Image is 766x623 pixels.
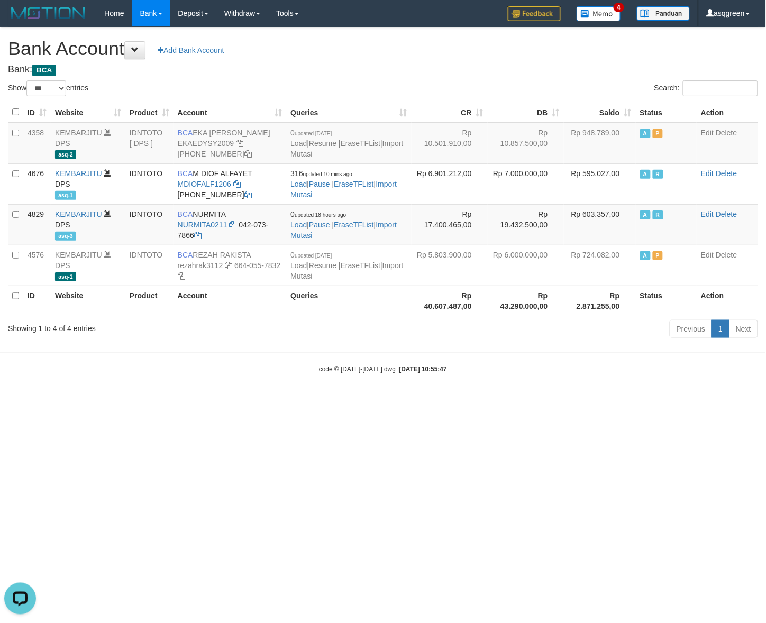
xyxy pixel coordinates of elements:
[653,210,663,219] span: Running
[399,365,447,373] strong: [DATE] 10:55:47
[51,102,125,123] th: Website: activate to sort column ascending
[640,129,651,138] span: Active
[8,65,758,75] h4: Bank:
[55,232,76,241] span: asq-3
[488,102,564,123] th: DB: activate to sort column ascending
[51,163,125,204] td: DPS
[701,210,714,218] a: Edit
[309,261,336,270] a: Resume
[564,123,636,164] td: Rp 948.789,00
[55,210,102,218] a: KEMBARJITU
[23,286,51,316] th: ID
[290,139,403,158] a: Import Mutasi
[654,80,758,96] label: Search:
[309,139,336,148] a: Resume
[670,320,712,338] a: Previous
[412,204,488,245] td: Rp 17.400.465,00
[653,129,663,138] span: Paused
[225,261,232,270] a: Copy rezahrak3112 to clipboard
[178,169,193,178] span: BCA
[701,129,714,137] a: Edit
[55,129,102,137] a: KEMBARJITU
[564,102,636,123] th: Saldo: activate to sort column ascending
[236,139,243,148] a: Copy EKAEDYSY2009 to clipboard
[125,123,174,164] td: IDNTOTO [ DPS ]
[23,102,51,123] th: ID: activate to sort column ascending
[244,150,252,158] a: Copy 7865564490 to clipboard
[23,204,51,245] td: 4829
[564,163,636,204] td: Rp 595.027,00
[290,261,403,280] a: Import Mutasi
[178,210,193,218] span: BCA
[8,5,88,21] img: MOTION_logo.png
[683,80,758,96] input: Search:
[697,286,758,316] th: Action
[32,65,56,76] span: BCA
[8,38,758,59] h1: Bank Account
[244,190,252,199] a: Copy 7152165903 to clipboard
[125,163,174,204] td: IDNTOTO
[174,102,287,123] th: Account: activate to sort column ascending
[341,261,380,270] a: EraseTFList
[290,180,397,199] a: Import Mutasi
[290,180,307,188] a: Load
[295,131,332,136] span: updated [DATE]
[697,102,758,123] th: Action
[488,245,564,286] td: Rp 6.000.000,00
[488,123,564,164] td: Rp 10.857.500,00
[151,41,231,59] a: Add Bank Account
[194,231,202,240] a: Copy 0420737866 to clipboard
[290,210,346,218] span: 0
[412,123,488,164] td: Rp 10.501.910,00
[640,170,651,179] span: Active
[178,251,193,259] span: BCA
[8,319,311,334] div: Showing 1 to 4 of 4 entries
[125,204,174,245] td: IDNTOTO
[26,80,66,96] select: Showentries
[286,102,411,123] th: Queries: activate to sort column ascending
[290,139,307,148] a: Load
[23,123,51,164] td: 4358
[290,129,332,137] span: 0
[290,129,403,158] span: | | |
[55,251,102,259] a: KEMBARJITU
[564,245,636,286] td: Rp 724.082,00
[729,320,758,338] a: Next
[290,210,397,240] span: | | |
[233,180,241,188] a: Copy MDIOFALF1206 to clipboard
[295,253,332,259] span: updated [DATE]
[290,251,403,280] span: | | |
[174,245,287,286] td: REZAH RAKISTA 664-055-7832
[701,251,714,259] a: Edit
[716,210,737,218] a: Delete
[125,245,174,286] td: IDNTOTO
[412,286,488,316] th: Rp 40.607.487,00
[303,171,352,177] span: updated 10 mins ago
[564,204,636,245] td: Rp 603.357,00
[125,286,174,316] th: Product
[334,180,373,188] a: EraseTFList
[8,80,88,96] label: Show entries
[295,212,346,218] span: updated 18 hours ago
[290,261,307,270] a: Load
[178,129,193,137] span: BCA
[636,286,697,316] th: Status
[55,169,102,178] a: KEMBARJITU
[653,251,663,260] span: Paused
[640,210,651,219] span: Active
[334,221,373,229] a: EraseTFList
[290,169,397,199] span: | | |
[51,204,125,245] td: DPS
[341,139,380,148] a: EraseTFList
[290,169,352,178] span: 316
[125,102,174,123] th: Product: activate to sort column ascending
[286,286,411,316] th: Queries
[55,191,76,200] span: asq-1
[636,102,697,123] th: Status
[637,6,690,21] img: panduan.png
[174,163,287,204] td: M DIOF ALFAYET [PHONE_NUMBER]
[290,221,397,240] a: Import Mutasi
[412,163,488,204] td: Rp 6.901.212,00
[178,261,223,270] a: rezahrak3112
[178,139,234,148] a: EKAEDYSY2009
